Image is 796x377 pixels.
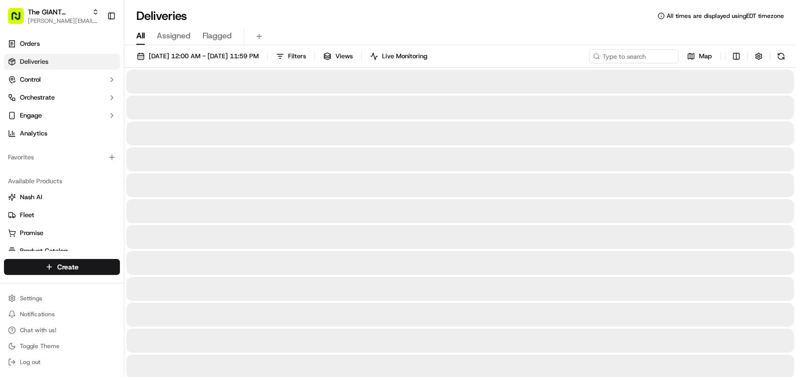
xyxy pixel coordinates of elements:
[20,111,42,120] span: Engage
[8,211,116,220] a: Fleet
[4,126,120,141] a: Analytics
[4,307,120,321] button: Notifications
[4,259,120,275] button: Create
[667,12,784,20] span: All times are displayed using EDT timezone
[28,17,99,25] button: [PERSON_NAME][EMAIL_ADDRESS][DOMAIN_NAME]
[335,52,353,61] span: Views
[136,30,145,42] span: All
[20,326,56,334] span: Chat with us!
[20,342,60,350] span: Toggle Theme
[4,72,120,88] button: Control
[4,54,120,70] a: Deliveries
[20,358,40,366] span: Log out
[8,229,116,238] a: Promise
[4,243,120,259] button: Product Catalog
[20,310,55,318] span: Notifications
[8,247,116,255] a: Product Catalog
[28,7,88,17] button: The GIANT Company
[20,93,55,102] span: Orchestrate
[20,57,48,66] span: Deliveries
[8,193,116,202] a: Nash AI
[699,52,712,61] span: Map
[4,339,120,353] button: Toggle Theme
[319,49,357,63] button: Views
[20,211,34,220] span: Fleet
[774,49,788,63] button: Refresh
[4,225,120,241] button: Promise
[20,75,41,84] span: Control
[20,294,42,302] span: Settings
[4,4,103,28] button: The GIANT Company[PERSON_NAME][EMAIL_ADDRESS][DOMAIN_NAME]
[4,173,120,189] div: Available Products
[136,8,187,24] h1: Deliveries
[382,52,427,61] span: Live Monitoring
[20,193,42,202] span: Nash AI
[272,49,310,63] button: Filters
[157,30,191,42] span: Assigned
[20,129,47,138] span: Analytics
[4,36,120,52] a: Orders
[4,323,120,337] button: Chat with us!
[4,291,120,305] button: Settings
[149,52,259,61] span: [DATE] 12:00 AM - [DATE] 11:59 PM
[4,355,120,369] button: Log out
[202,30,232,42] span: Flagged
[288,52,306,61] span: Filters
[366,49,432,63] button: Live Monitoring
[4,207,120,223] button: Fleet
[132,49,263,63] button: [DATE] 12:00 AM - [DATE] 11:59 PM
[4,189,120,205] button: Nash AI
[20,39,40,48] span: Orders
[20,247,68,255] span: Product Catalog
[4,108,120,124] button: Engage
[4,90,120,106] button: Orchestrate
[20,229,43,238] span: Promise
[589,49,679,63] input: Type to search
[57,262,79,272] span: Create
[4,149,120,165] div: Favorites
[683,49,716,63] button: Map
